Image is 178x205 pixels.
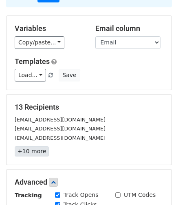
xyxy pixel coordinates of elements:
[15,146,49,157] a: +10 more
[15,24,83,33] h5: Variables
[15,36,64,49] a: Copy/paste...
[15,103,163,112] h5: 13 Recipients
[15,69,46,82] a: Load...
[95,24,164,33] h5: Email column
[15,57,50,66] a: Templates
[15,126,105,132] small: [EMAIL_ADDRESS][DOMAIN_NAME]
[15,117,105,123] small: [EMAIL_ADDRESS][DOMAIN_NAME]
[64,191,99,199] label: Track Opens
[15,192,42,198] strong: Tracking
[137,166,178,205] iframe: Chat Widget
[15,178,163,187] h5: Advanced
[124,191,156,199] label: UTM Codes
[15,135,105,141] small: [EMAIL_ADDRESS][DOMAIN_NAME]
[59,69,80,82] button: Save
